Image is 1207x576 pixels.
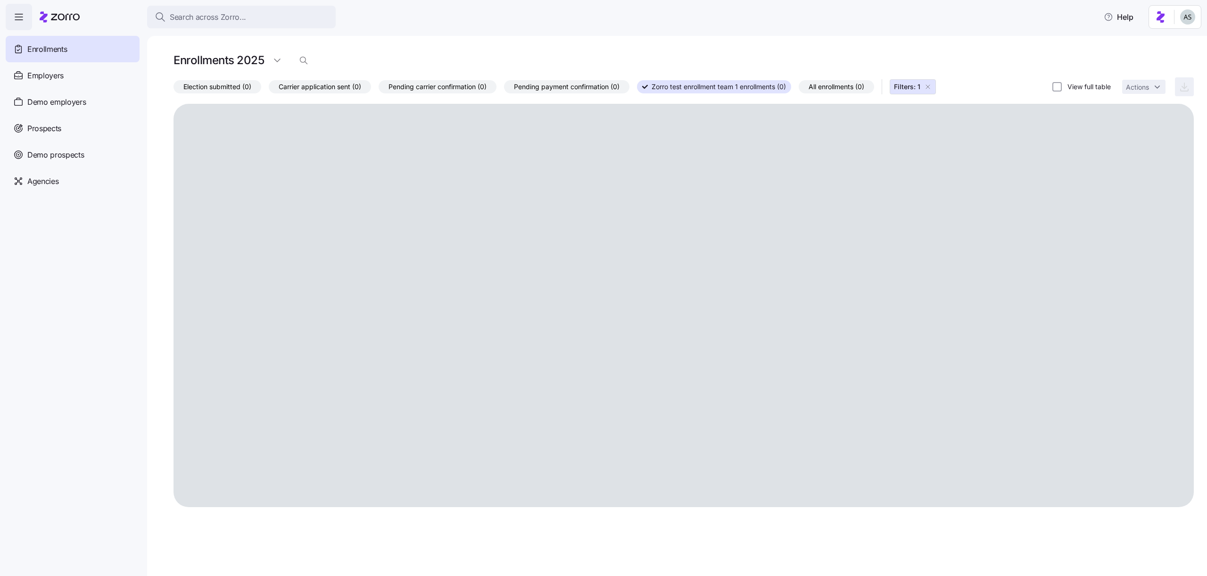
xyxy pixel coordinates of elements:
[1122,80,1166,94] button: Actions
[6,62,140,89] a: Employers
[183,81,251,93] span: Election submitted (0)
[809,81,864,93] span: All enrollments (0)
[6,168,140,194] a: Agencies
[27,70,64,82] span: Employers
[514,81,620,93] span: Pending payment confirmation (0)
[894,82,920,92] span: Filters: 1
[1180,9,1195,25] img: c4d3a52e2a848ea5f7eb308790fba1e4
[27,43,67,55] span: Enrollments
[1104,11,1133,23] span: Help
[6,142,140,168] a: Demo prospects
[1062,82,1111,92] label: View full table
[27,96,86,108] span: Demo employers
[147,6,336,28] button: Search across Zorro...
[1126,84,1149,91] span: Actions
[6,36,140,62] a: Enrollments
[170,11,246,23] span: Search across Zorro...
[27,149,84,161] span: Demo prospects
[27,175,58,187] span: Agencies
[1096,8,1141,26] button: Help
[389,81,487,93] span: Pending carrier confirmation (0)
[6,115,140,142] a: Prospects
[279,81,361,93] span: Carrier application sent (0)
[27,123,61,134] span: Prospects
[890,79,936,94] button: Filters: 1
[6,89,140,115] a: Demo employers
[174,53,264,67] h1: Enrollments 2025
[652,81,786,93] span: Zorro test enrollment team 1 enrollments (0)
